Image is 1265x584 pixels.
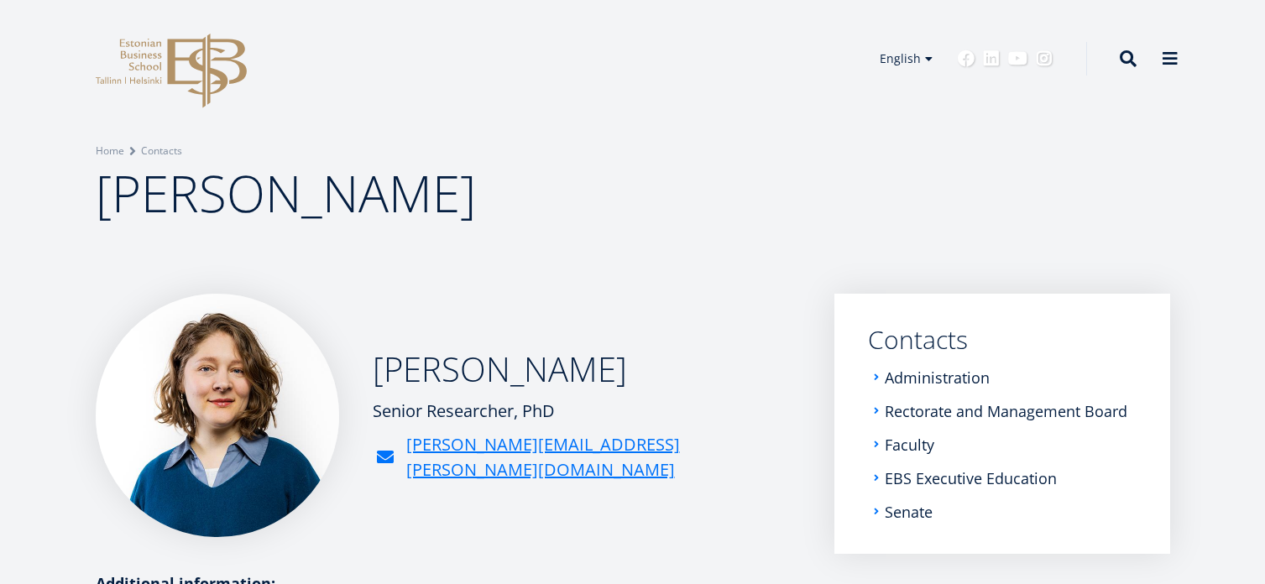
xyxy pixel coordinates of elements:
a: Rectorate and Management Board [885,403,1127,420]
a: Contacts [141,143,182,159]
a: Faculty [885,436,934,453]
a: Contacts [868,327,1137,352]
span: [PERSON_NAME] [96,159,476,227]
a: Facebook [958,50,975,67]
a: Administration [885,369,990,386]
a: Youtube [1008,50,1027,67]
a: Home [96,143,124,159]
img: Aleksandra Kekkonen [96,294,339,537]
a: Linkedin [983,50,1000,67]
h2: [PERSON_NAME] [373,348,801,390]
div: Senior Researcher, PhD [373,399,801,424]
a: EBS Executive Education [885,470,1057,487]
a: [PERSON_NAME][EMAIL_ADDRESS][PERSON_NAME][DOMAIN_NAME] [406,432,801,482]
a: Senate [885,503,933,520]
a: Instagram [1036,50,1053,67]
